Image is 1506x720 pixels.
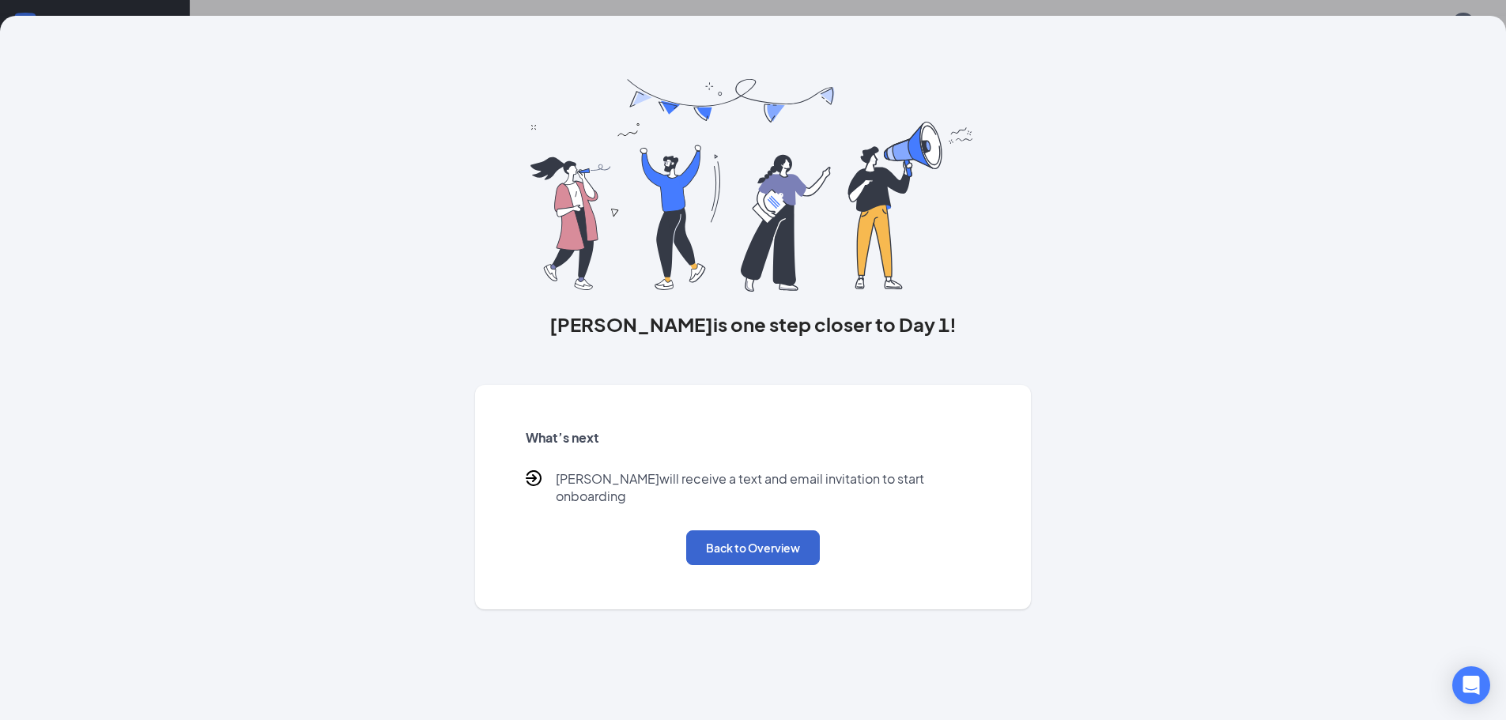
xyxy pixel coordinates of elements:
img: you are all set [530,79,976,292]
h5: What’s next [526,429,981,447]
h3: [PERSON_NAME] is one step closer to Day 1! [475,311,1032,337]
p: [PERSON_NAME] will receive a text and email invitation to start onboarding [556,470,981,505]
button: Back to Overview [686,530,820,565]
div: Open Intercom Messenger [1452,666,1490,704]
